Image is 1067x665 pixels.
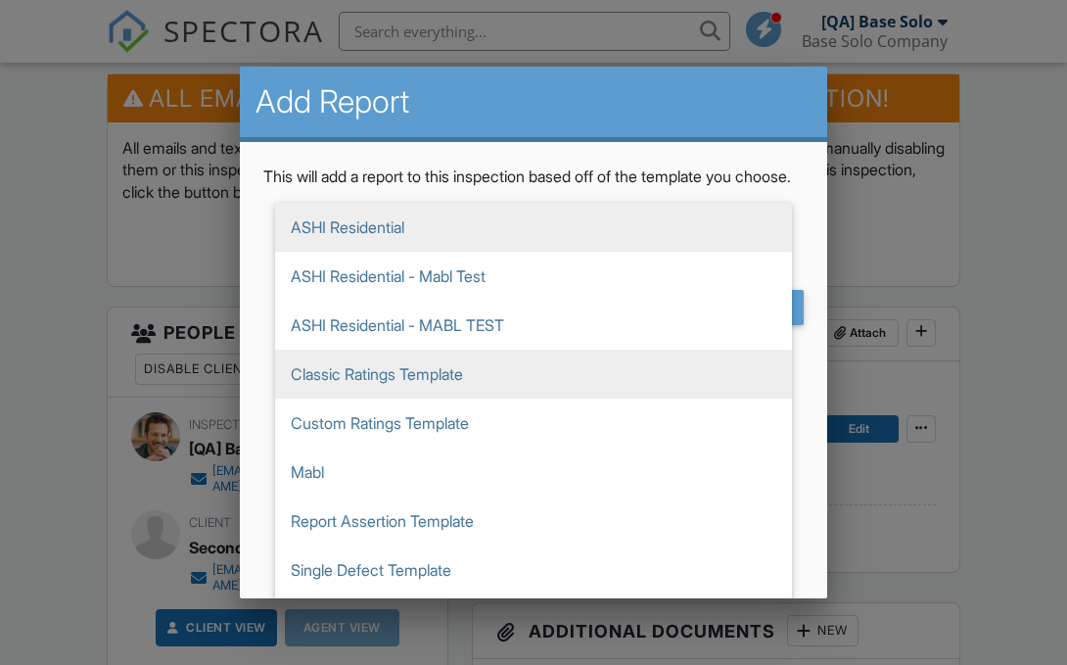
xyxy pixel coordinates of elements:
span: ASHI Residential [275,203,792,252]
h2: Add Report [255,82,812,121]
span: Classic Ratings Template [275,350,792,399]
span: ASHI Residential - MABL TEST [275,301,792,350]
span: Custom Ratings Template [275,399,792,448]
span: Report Assertion Template [275,497,792,546]
span: [US_STATE] WDI 2020 [275,594,792,643]
p: This will add a report to this inspection based off of the template you choose. [263,166,804,187]
span: ASHI Residential - Mabl Test [275,252,792,301]
span: Mabl [275,448,792,497]
span: Single Defect Template [275,546,792,594]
